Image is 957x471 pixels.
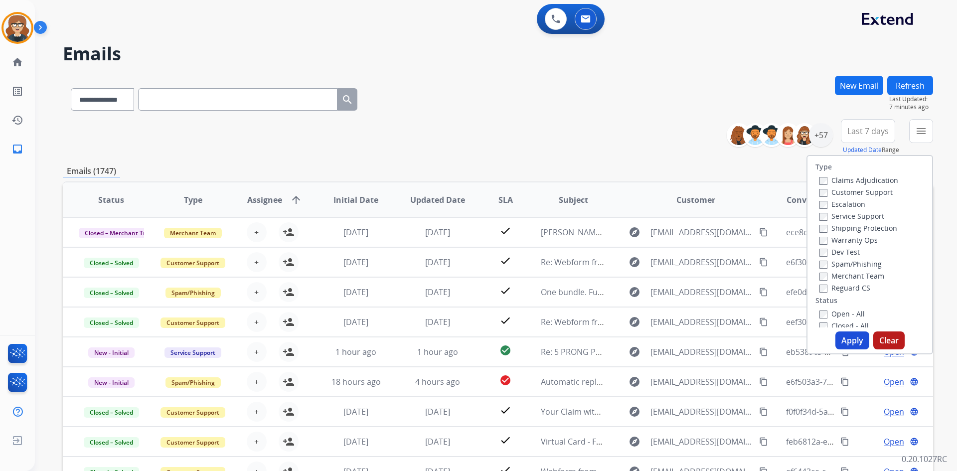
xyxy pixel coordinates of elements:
[650,256,753,268] span: [EMAIL_ADDRESS][DOMAIN_NAME]
[254,256,259,268] span: +
[84,437,139,448] span: Closed – Solved
[254,346,259,358] span: +
[847,129,889,133] span: Last 7 days
[283,346,295,358] mat-icon: person_add
[819,309,865,318] label: Open - All
[88,347,135,358] span: New - Initial
[283,226,295,238] mat-icon: person_add
[819,285,827,293] input: Reguard CS
[759,377,768,386] mat-icon: content_copy
[840,407,849,416] mat-icon: content_copy
[343,406,368,417] span: [DATE]
[759,288,768,297] mat-icon: content_copy
[840,377,849,386] mat-icon: content_copy
[819,273,827,281] input: Merchant Team
[819,235,878,245] label: Warranty Ops
[11,143,23,155] mat-icon: inbox
[254,316,259,328] span: +
[254,286,259,298] span: +
[889,103,933,111] span: 7 minutes ago
[283,376,295,388] mat-icon: person_add
[410,194,465,206] span: Updated Date
[786,406,934,417] span: f0f0f34d-5a79-483c-a800-26147e692b2c
[541,406,628,417] span: Your Claim with Extend
[815,296,837,306] label: Status
[809,123,833,147] div: +57
[835,331,869,349] button: Apply
[759,228,768,237] mat-icon: content_copy
[98,194,124,206] span: Status
[650,226,753,238] span: [EMAIL_ADDRESS][DOMAIN_NAME]
[819,261,827,269] input: Spam/Phishing
[835,76,883,95] button: New Email
[88,377,135,388] span: New - Initial
[887,76,933,95] button: Refresh
[819,201,827,209] input: Escalation
[541,316,780,327] span: Re: Webform from [EMAIL_ADDRESS][DOMAIN_NAME] on [DATE]
[343,436,368,447] span: [DATE]
[819,225,827,233] input: Shipping Protection
[843,146,899,154] span: Range
[819,223,897,233] label: Shipping Protection
[819,213,827,221] input: Service Support
[84,317,139,328] span: Closed – Solved
[819,321,869,330] label: Closed - All
[629,346,640,358] mat-icon: explore
[160,407,225,418] span: Customer Support
[247,282,267,302] button: +
[815,162,832,172] label: Type
[786,316,934,327] span: eef30ede-55f9-46dd-8039-402e02fd994f
[910,377,919,386] mat-icon: language
[247,252,267,272] button: +
[910,407,919,416] mat-icon: language
[417,346,458,357] span: 1 hour ago
[11,56,23,68] mat-icon: home
[335,346,376,357] span: 1 hour ago
[541,436,629,447] span: Virtual Card - Follow Up
[786,346,939,357] span: eb5389c3-ac37-4ba6-a133-d3765b03579f
[629,376,640,388] mat-icon: explore
[499,434,511,446] mat-icon: check
[425,287,450,298] span: [DATE]
[247,372,267,392] button: +
[759,317,768,326] mat-icon: content_copy
[84,258,139,268] span: Closed – Solved
[541,257,780,268] span: Re: Webform from [EMAIL_ADDRESS][DOMAIN_NAME] on [DATE]
[164,228,222,238] span: Merchant Team
[650,286,753,298] span: [EMAIL_ADDRESS][DOMAIN_NAME]
[650,346,753,358] span: [EMAIL_ADDRESS][DOMAIN_NAME]
[759,437,768,446] mat-icon: content_copy
[499,374,511,386] mat-icon: check_circle
[759,258,768,267] mat-icon: content_copy
[884,406,904,418] span: Open
[254,376,259,388] span: +
[629,436,640,448] mat-icon: explore
[254,436,259,448] span: +
[3,14,31,42] img: avatar
[759,347,768,356] mat-icon: content_copy
[283,436,295,448] mat-icon: person_add
[843,146,882,154] button: Updated Date
[184,194,202,206] span: Type
[786,287,938,298] span: efe0dab5-f417-44a9-9188-cba2155b07da
[254,226,259,238] span: +
[629,286,640,298] mat-icon: explore
[819,211,884,221] label: Service Support
[11,114,23,126] mat-icon: history
[499,344,511,356] mat-icon: check_circle
[290,194,302,206] mat-icon: arrow_upward
[786,227,942,238] span: ece8cd35-98eb-40d2-9dc8-006db1b27007
[247,432,267,452] button: +
[787,194,850,206] span: Conversation ID
[425,227,450,238] span: [DATE]
[819,187,893,197] label: Customer Support
[676,194,715,206] span: Customer
[819,177,827,185] input: Claims Adjudication
[283,316,295,328] mat-icon: person_add
[541,376,677,387] span: Automatic reply: Sorry to see you go
[343,287,368,298] span: [DATE]
[499,404,511,416] mat-icon: check
[629,226,640,238] mat-icon: explore
[819,237,827,245] input: Warranty Ops
[247,342,267,362] button: +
